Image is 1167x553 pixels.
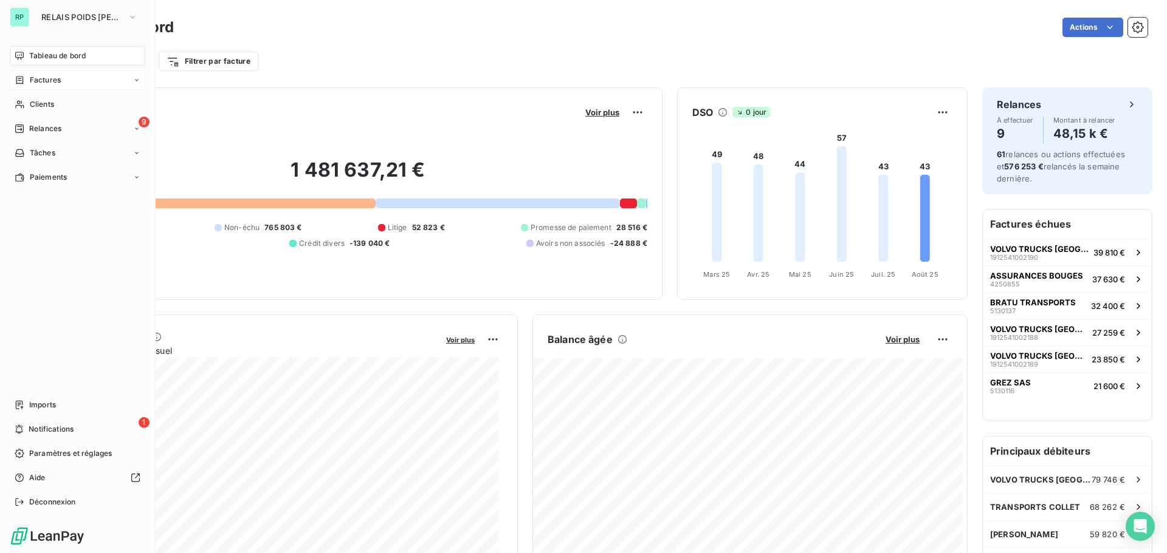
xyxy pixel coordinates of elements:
[886,334,920,344] span: Voir plus
[10,468,145,487] a: Aide
[1092,355,1125,364] span: 23 850 €
[997,149,1125,183] span: relances ou actions effectuées et relancés la semaine dernière.
[990,307,1016,314] span: 5130137
[1093,248,1125,257] span: 39 810 €
[990,254,1038,261] span: 1912541002190
[1062,18,1123,37] button: Actions
[990,378,1031,387] span: GREZ SAS
[990,324,1087,334] span: VOLVO TRUCKS [GEOGRAPHIC_DATA]
[983,239,1152,265] button: VOLVO TRUCKS [GEOGRAPHIC_DATA]191254100219039 810 €
[990,361,1038,368] span: 1912541002189
[446,336,475,344] span: Voir plus
[139,117,150,127] span: 9
[983,319,1152,345] button: VOLVO TRUCKS [GEOGRAPHIC_DATA]191254100218827 259 €
[703,270,730,279] tspan: Mars 25
[997,124,1033,143] h4: 9
[912,270,938,279] tspan: Août 25
[10,7,29,27] div: RP
[29,50,86,61] span: Tableau de bord
[29,497,76,507] span: Déconnexion
[264,222,301,233] span: 765 803 €
[30,75,61,86] span: Factures
[10,95,145,114] a: Clients
[990,502,1081,512] span: TRANSPORTS COLLET
[990,280,1020,288] span: 4250855
[30,148,55,158] span: Tâches
[29,448,112,459] span: Paramètres et réglages
[789,270,811,279] tspan: Mai 25
[990,387,1014,395] span: 5130116
[10,70,145,90] a: Factures
[30,172,67,183] span: Paiements
[10,395,145,415] a: Imports
[1090,502,1125,512] span: 68 262 €
[747,270,769,279] tspan: Avr. 25
[732,107,770,118] span: 0 jour
[139,417,150,428] span: 1
[829,270,854,279] tspan: Juin 25
[1093,381,1125,391] span: 21 600 €
[224,222,260,233] span: Non-échu
[29,399,56,410] span: Imports
[990,529,1058,539] span: [PERSON_NAME]
[548,332,613,347] h6: Balance âgée
[610,238,647,249] span: -24 888 €
[990,244,1089,254] span: VOLVO TRUCKS [GEOGRAPHIC_DATA]
[10,444,145,463] a: Paramètres et réglages
[29,123,61,134] span: Relances
[388,222,407,233] span: Litige
[349,238,390,249] span: -139 040 €
[997,97,1041,112] h6: Relances
[10,119,145,138] a: 9Relances
[1004,161,1043,171] span: 576 253 €
[29,472,46,483] span: Aide
[983,265,1152,292] button: ASSURANCES BOUGES425085537 630 €
[30,99,54,110] span: Clients
[616,222,647,233] span: 28 516 €
[585,107,619,117] span: Voir plus
[299,238,345,249] span: Crédit divers
[990,334,1038,341] span: 1912541002188
[10,526,85,546] img: Logo LeanPay
[1053,117,1115,124] span: Montant à relancer
[1092,274,1125,284] span: 37 630 €
[990,351,1087,361] span: VOLVO TRUCKS [GEOGRAPHIC_DATA]
[997,117,1033,124] span: À effectuer
[10,168,145,187] a: Paiements
[41,12,123,22] span: RELAIS POIDS [PERSON_NAME]
[69,158,647,194] h2: 1 481 637,21 €
[990,475,1092,484] span: VOLVO TRUCKS [GEOGRAPHIC_DATA]
[69,344,438,357] span: Chiffre d'affaires mensuel
[1092,328,1125,338] span: 27 259 €
[983,209,1152,239] h6: Factures échues
[442,334,478,345] button: Voir plus
[882,334,923,345] button: Voir plus
[29,424,74,435] span: Notifications
[983,372,1152,399] button: GREZ SAS513011621 600 €
[1092,475,1125,484] span: 79 746 €
[983,345,1152,372] button: VOLVO TRUCKS [GEOGRAPHIC_DATA]191254100218923 850 €
[692,105,713,120] h6: DSO
[871,270,895,279] tspan: Juil. 25
[990,297,1076,307] span: BRATU TRANSPORTS
[990,271,1083,280] span: ASSURANCES BOUGES
[1091,301,1125,311] span: 32 400 €
[997,149,1005,159] span: 61
[1053,124,1115,143] h4: 48,15 k €
[983,292,1152,319] button: BRATU TRANSPORTS513013732 400 €
[159,52,258,71] button: Filtrer par facture
[983,436,1152,466] h6: Principaux débiteurs
[412,222,445,233] span: 52 823 €
[536,238,605,249] span: Avoirs non associés
[1090,529,1125,539] span: 59 820 €
[1126,512,1155,541] div: Open Intercom Messenger
[10,46,145,66] a: Tableau de bord
[10,143,145,163] a: Tâches
[582,107,623,118] button: Voir plus
[531,222,611,233] span: Promesse de paiement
